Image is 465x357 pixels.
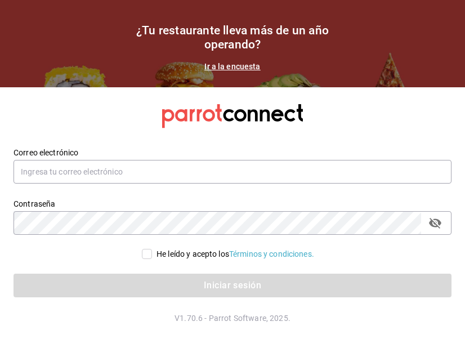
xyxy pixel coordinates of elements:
[14,160,451,184] input: Ingresa tu correo electrónico
[426,213,445,233] button: passwordField
[229,249,314,258] a: Términos y condiciones.
[14,199,451,207] label: Contraseña
[14,148,451,156] label: Correo electrónico
[120,24,345,52] h1: ¿Tu restaurante lleva más de un año operando?
[14,313,451,324] p: V1.70.6 - Parrot Software, 2025.
[157,248,314,260] div: He leído y acepto los
[204,62,260,71] a: Ir a la encuesta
